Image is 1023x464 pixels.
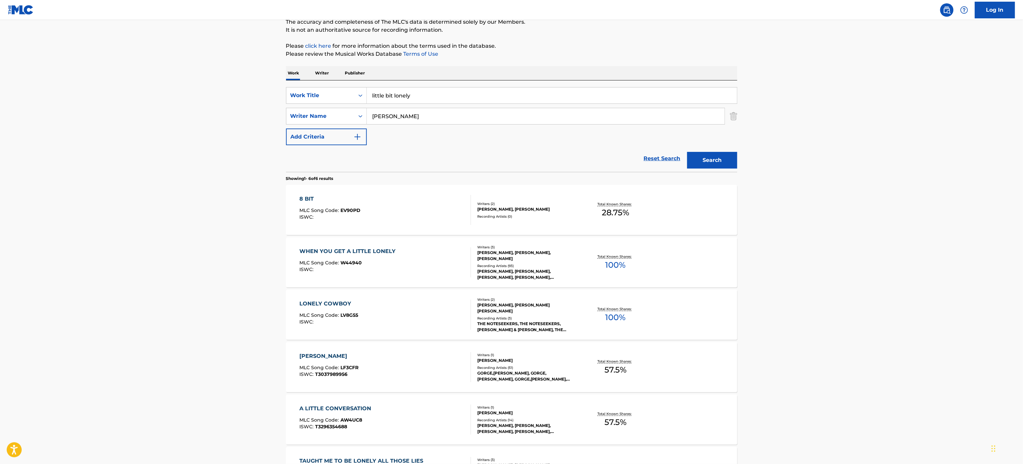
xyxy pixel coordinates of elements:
[340,207,360,213] span: EV90PD
[299,260,340,266] span: MLC Song Code :
[290,112,350,120] div: Writer Name
[604,364,626,376] span: 57.5 %
[975,2,1015,18] a: Log In
[940,3,954,17] a: Public Search
[299,405,374,413] div: A LITTLE CONVERSATION
[299,365,340,371] span: MLC Song Code :
[299,195,360,203] div: 8 BIT
[286,26,737,34] p: It is not an authoritative source for recording information.
[477,245,578,250] div: Writers ( 3 )
[477,370,578,382] div: GORGE,[PERSON_NAME], GORGE,[PERSON_NAME], GORGE,[PERSON_NAME], GORGE,[PERSON_NAME], GORGE,[PERSON...
[402,51,439,57] a: Terms of Use
[286,185,737,235] a: 8 BITMLC Song Code:EV90PDISWC:Writers (2)[PERSON_NAME], [PERSON_NAME]Recording Artists (0)Total K...
[305,43,331,49] a: click here
[286,237,737,287] a: WHEN YOU GET A LITTLE LONELYMLC Song Code:W44940ISWC:Writers (3)[PERSON_NAME], [PERSON_NAME], [PE...
[990,432,1023,464] iframe: Chat Widget
[286,87,737,172] form: Search Form
[299,207,340,213] span: MLC Song Code :
[943,6,951,14] img: search
[299,247,399,255] div: WHEN YOU GET A LITTLE LONELY
[605,259,626,271] span: 100 %
[8,5,34,15] img: MLC Logo
[340,312,358,318] span: LV8G55
[340,417,362,423] span: AW4UC8
[477,358,578,364] div: [PERSON_NAME]
[477,297,578,302] div: Writers ( 2 )
[687,152,737,169] button: Search
[299,371,315,377] span: ISWC :
[477,214,578,219] div: Recording Artists ( 0 )
[353,133,361,141] img: 9d2ae6d4665cec9f34b9.svg
[477,410,578,416] div: [PERSON_NAME]
[286,42,737,50] p: Please for more information about the terms used in the database.
[477,418,578,423] div: Recording Artists ( 14 )
[315,424,347,430] span: T3296354688
[286,66,301,80] p: Work
[299,417,340,423] span: MLC Song Code :
[343,66,367,80] p: Publisher
[960,6,968,14] img: help
[602,207,629,219] span: 28.75 %
[477,263,578,268] div: Recording Artists ( 93 )
[598,202,633,207] p: Total Known Shares:
[958,3,971,17] div: Help
[286,176,333,182] p: Showing 1 - 6 of 6 results
[730,108,737,125] img: Delete Criterion
[477,405,578,410] div: Writers ( 1 )
[290,91,350,99] div: Work Title
[299,312,340,318] span: MLC Song Code :
[641,151,684,166] a: Reset Search
[299,424,315,430] span: ISWC :
[992,439,996,459] div: Drag
[477,316,578,321] div: Recording Artists ( 3 )
[299,266,315,272] span: ISWC :
[286,129,367,145] button: Add Criteria
[477,321,578,333] div: THE NOTESEEKERS, THE NOTESEEKERS, [PERSON_NAME] & [PERSON_NAME], THE NOTESEEKERS,[PERSON_NAME],[P...
[477,302,578,314] div: [PERSON_NAME], [PERSON_NAME] [PERSON_NAME]
[286,395,737,445] a: A LITTLE CONVERSATIONMLC Song Code:AW4UC8ISWC:T3296354688Writers (1)[PERSON_NAME]Recording Artist...
[477,353,578,358] div: Writers ( 1 )
[299,300,358,308] div: LONELY COWBOY
[598,306,633,311] p: Total Known Shares:
[605,311,626,323] span: 100 %
[477,457,578,462] div: Writers ( 3 )
[477,206,578,212] div: [PERSON_NAME], [PERSON_NAME]
[315,371,347,377] span: T3037989956
[477,268,578,280] div: [PERSON_NAME], [PERSON_NAME], [PERSON_NAME], [PERSON_NAME], [PERSON_NAME]
[604,416,626,428] span: 57.5 %
[286,50,737,58] p: Please review the Musical Works Database
[477,423,578,435] div: [PERSON_NAME], [PERSON_NAME], [PERSON_NAME], [PERSON_NAME], [PERSON_NAME]
[477,201,578,206] div: Writers ( 2 )
[299,352,358,360] div: [PERSON_NAME]
[598,254,633,259] p: Total Known Shares:
[598,411,633,416] p: Total Known Shares:
[286,18,737,26] p: The accuracy and completeness of The MLC's data is determined solely by our Members.
[299,319,315,325] span: ISWC :
[598,359,633,364] p: Total Known Shares:
[340,365,358,371] span: LF3CFR
[313,66,331,80] p: Writer
[299,214,315,220] span: ISWC :
[477,250,578,262] div: [PERSON_NAME], [PERSON_NAME], [PERSON_NAME]
[477,365,578,370] div: Recording Artists ( 51 )
[286,342,737,392] a: [PERSON_NAME]MLC Song Code:LF3CFRISWC:T3037989956Writers (1)[PERSON_NAME]Recording Artists (51)GO...
[286,290,737,340] a: LONELY COWBOYMLC Song Code:LV8G55ISWC:Writers (2)[PERSON_NAME], [PERSON_NAME] [PERSON_NAME]Record...
[340,260,362,266] span: W44940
